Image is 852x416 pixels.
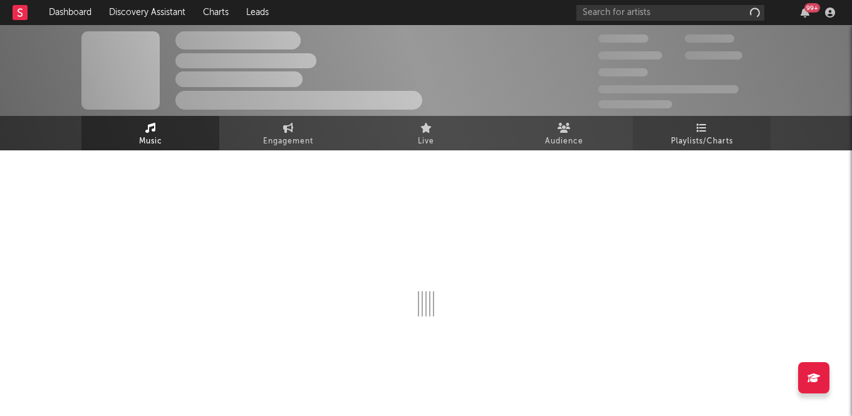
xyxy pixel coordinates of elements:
[418,134,434,149] span: Live
[671,134,733,149] span: Playlists/Charts
[801,8,809,18] button: 99+
[219,116,357,150] a: Engagement
[598,51,662,60] span: 50,000,000
[685,34,734,43] span: 100,000
[598,68,648,76] span: 100,000
[598,85,739,93] span: 50,000,000 Monthly Listeners
[357,116,495,150] a: Live
[598,100,672,108] span: Jump Score: 85.0
[598,34,648,43] span: 300,000
[545,134,583,149] span: Audience
[139,134,162,149] span: Music
[263,134,313,149] span: Engagement
[576,5,764,21] input: Search for artists
[633,116,771,150] a: Playlists/Charts
[685,51,742,60] span: 1,000,000
[804,3,820,13] div: 99 +
[81,116,219,150] a: Music
[495,116,633,150] a: Audience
